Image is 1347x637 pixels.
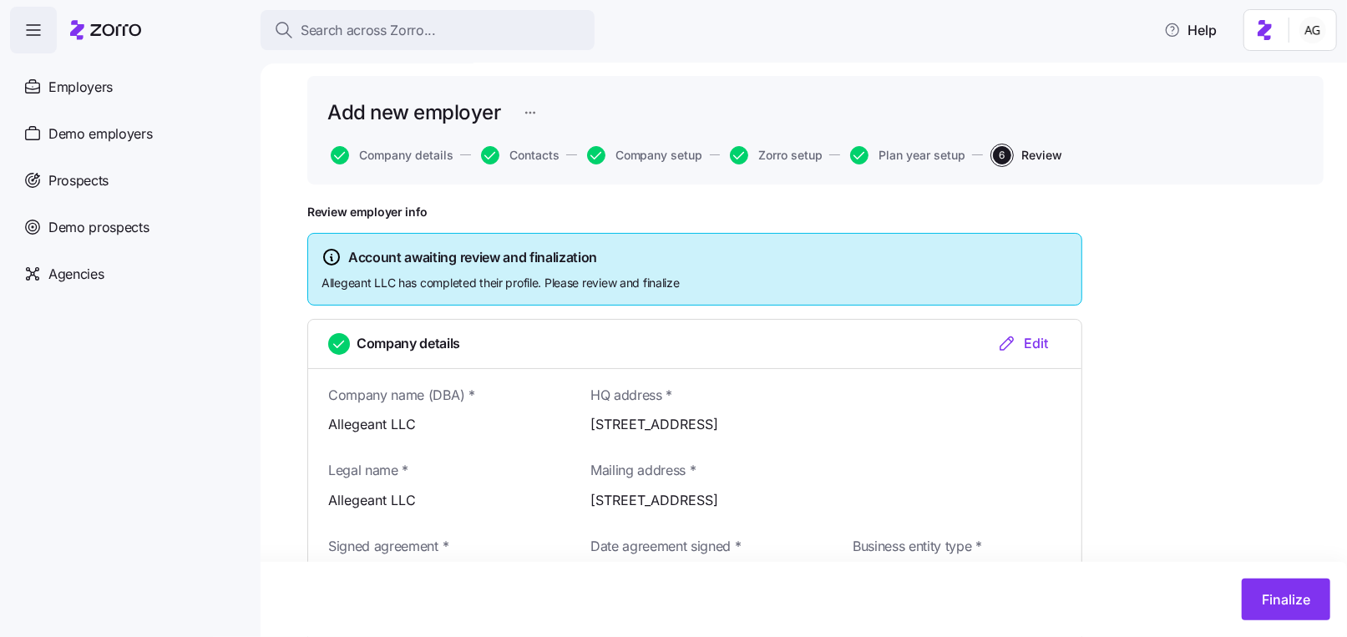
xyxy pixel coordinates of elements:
a: Contacts [478,146,560,164]
a: Company setup [584,146,703,164]
button: Edit [984,333,1061,353]
span: Employers [48,77,113,98]
button: Zorro setup [730,146,823,164]
a: Zorro setup [727,146,823,164]
span: Demo prospects [48,217,149,238]
a: Agencies [10,250,247,297]
span: HQ address * [590,385,672,406]
a: Company details [327,146,453,164]
a: 6Review [990,146,1062,164]
span: Zorro setup [758,149,823,161]
a: Prospects [10,157,247,204]
button: Finalize [1242,579,1330,620]
h1: Review employer info [307,205,1082,220]
span: Signed agreement * [328,536,448,557]
span: [STREET_ADDRESS] [590,490,1081,511]
span: Legal name * [328,460,408,481]
button: Plan year setup [850,146,965,164]
span: [STREET_ADDRESS] [590,414,1081,435]
img: 5fc55c57e0610270ad857448bea2f2d5 [1299,17,1326,43]
h1: Add new employer [327,99,500,125]
span: Mailing address * [590,460,696,481]
span: Finalize [1262,589,1310,609]
a: Employers [10,63,247,110]
span: Demo employers [48,124,153,144]
span: 6 [993,146,1011,164]
span: Review [1021,149,1062,161]
button: Company setup [587,146,703,164]
span: Company name (DBA) * [328,385,475,406]
span: Allegeant LLC [328,490,557,511]
button: Contacts [481,146,560,164]
span: Company details [359,149,453,161]
a: Demo prospects [10,204,247,250]
span: Prospects [48,170,109,191]
button: Help [1151,13,1230,47]
button: 6Review [993,146,1062,164]
span: Help [1164,20,1217,40]
a: Plan year setup [847,146,965,164]
span: Account awaiting review and finalization [348,247,597,268]
button: Company details [331,146,453,164]
span: Company setup [615,149,703,161]
span: Plan year setup [879,149,965,161]
span: Contacts [509,149,560,161]
span: Company details [357,333,460,354]
span: Allegeant LLC has completed their profile. Please review and finalize [322,275,1068,291]
span: Business entity type * [853,536,982,557]
a: Demo employers [10,110,247,157]
span: Search across Zorro... [301,20,436,41]
span: Allegeant LLC [328,414,557,435]
span: Date agreement signed * [590,536,742,557]
span: Agencies [48,264,104,285]
div: Edit [997,333,1048,353]
button: Search across Zorro... [261,10,595,50]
